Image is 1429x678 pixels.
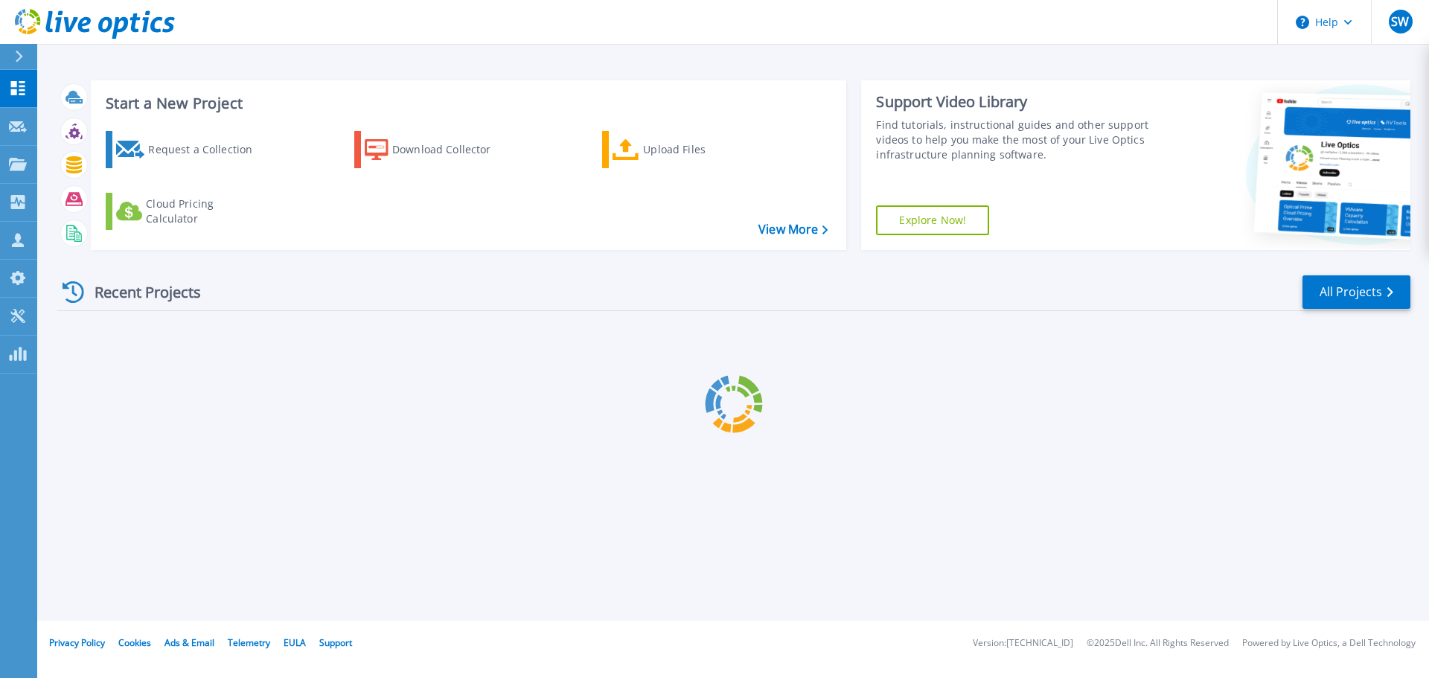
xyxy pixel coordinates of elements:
h3: Start a New Project [106,95,828,112]
a: Upload Files [602,131,768,168]
a: Explore Now! [876,205,989,235]
li: Version: [TECHNICAL_ID] [973,639,1073,648]
a: EULA [284,636,306,649]
a: Cloud Pricing Calculator [106,193,272,230]
a: Privacy Policy [49,636,105,649]
a: Request a Collection [106,131,272,168]
li: © 2025 Dell Inc. All Rights Reserved [1087,639,1229,648]
a: Support [319,636,352,649]
div: Request a Collection [148,135,267,164]
div: Upload Files [643,135,762,164]
a: All Projects [1302,275,1410,309]
a: Ads & Email [164,636,214,649]
div: Download Collector [392,135,511,164]
a: View More [758,223,828,237]
a: Cookies [118,636,151,649]
span: SW [1391,16,1409,28]
div: Recent Projects [57,274,221,310]
div: Support Video Library [876,92,1156,112]
div: Cloud Pricing Calculator [146,196,265,226]
div: Find tutorials, instructional guides and other support videos to help you make the most of your L... [876,118,1156,162]
a: Telemetry [228,636,270,649]
a: Download Collector [354,131,520,168]
li: Powered by Live Optics, a Dell Technology [1242,639,1416,648]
